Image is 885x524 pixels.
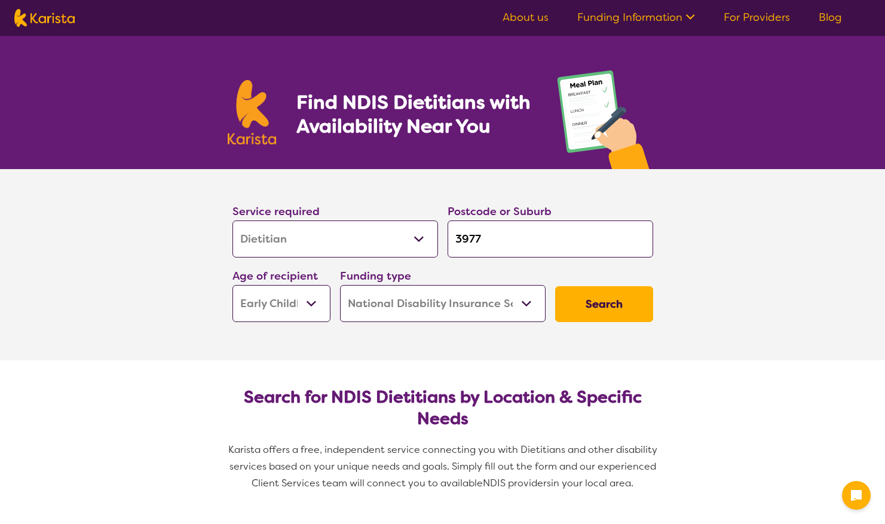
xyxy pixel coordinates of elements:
a: Blog [819,10,842,24]
span: providers [508,477,551,489]
img: Karista logo [228,80,277,145]
button: Search [555,286,653,322]
img: Karista logo [14,9,75,27]
label: Funding type [340,269,411,283]
h2: Search for NDIS Dietitians by Location & Specific Needs [242,387,644,430]
img: dietitian [553,65,658,169]
span: NDIS [483,477,506,489]
a: Funding Information [577,10,695,24]
h1: Find NDIS Dietitians with Availability Near You [296,90,532,138]
span: in your local area. [551,477,633,489]
span: Karista offers a free, independent service connecting you with Dietitians and other disability se... [228,443,660,489]
a: For Providers [724,10,790,24]
label: Service required [232,204,320,219]
label: Postcode or Suburb [448,204,552,219]
input: Type [448,220,653,258]
label: Age of recipient [232,269,318,283]
a: About us [503,10,549,24]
